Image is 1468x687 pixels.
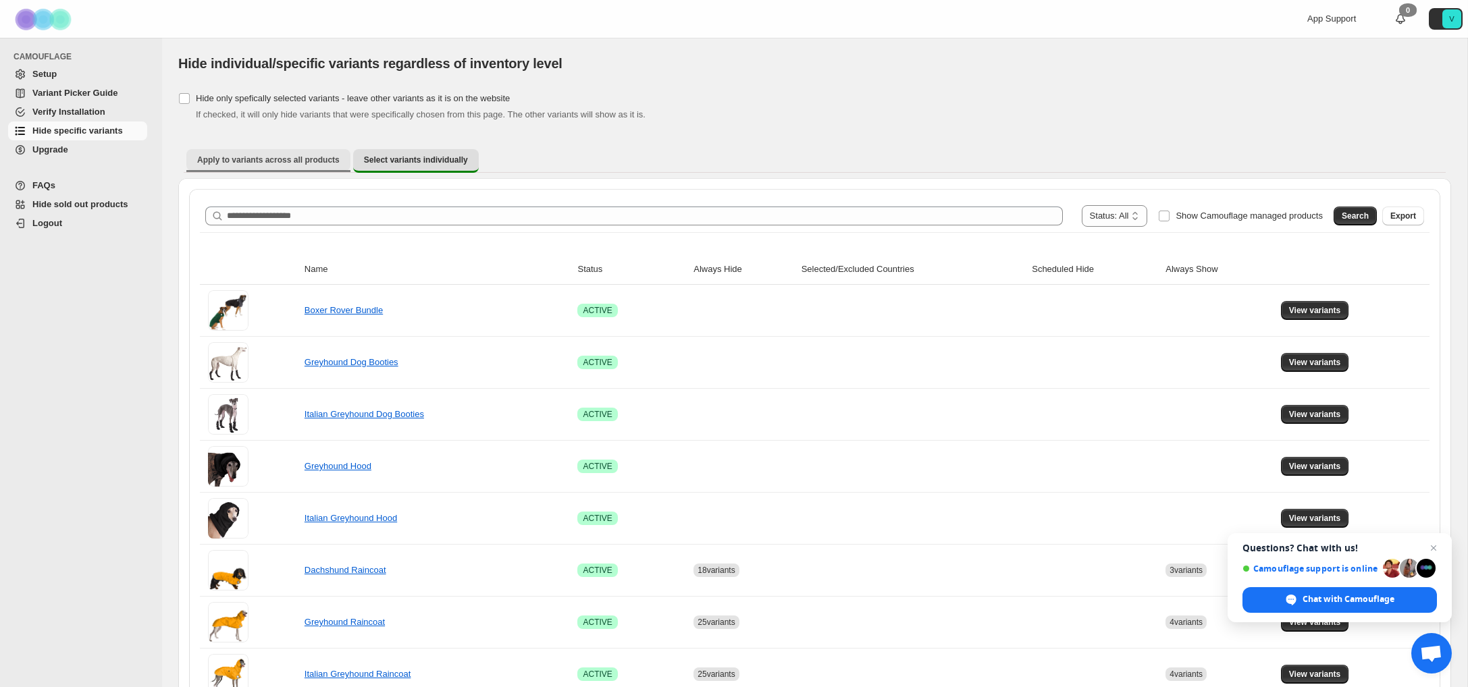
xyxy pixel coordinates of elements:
span: ACTIVE [583,513,612,524]
span: View variants [1289,305,1341,316]
span: Verify Installation [32,107,105,117]
span: Variant Picker Guide [32,88,117,98]
th: Scheduled Hide [1028,254,1161,285]
a: Upgrade [8,140,147,159]
img: Greyhound Dog Booties [208,342,248,383]
div: Open chat [1411,633,1452,674]
th: Always Hide [689,254,797,285]
span: View variants [1289,357,1341,368]
span: 25 variants [698,617,735,627]
span: Apply to variants across all products [197,155,340,165]
a: Italian Greyhound Hood [305,513,397,523]
div: Chat with Camouflage [1242,587,1437,613]
th: Always Show [1161,254,1276,285]
a: Setup [8,65,147,84]
span: Upgrade [32,144,68,155]
span: If checked, it will only hide variants that were specifically chosen from this page. The other va... [196,109,646,119]
a: Boxer Rover Bundle [305,305,383,315]
span: 25 variants [698,669,735,679]
span: Search [1342,211,1369,221]
img: Camouflage [11,1,78,38]
span: Export [1390,211,1416,221]
button: View variants [1281,353,1349,372]
text: V [1449,15,1454,23]
span: View variants [1289,617,1341,628]
span: View variants [1289,669,1341,680]
span: Show Camouflage managed products [1176,211,1323,221]
span: View variants [1289,409,1341,420]
a: 0 [1394,12,1407,26]
span: Avatar with initials V [1442,9,1461,28]
a: Verify Installation [8,103,147,121]
a: Hide sold out products [8,195,147,214]
span: Select variants individually [364,155,468,165]
span: Setup [32,69,57,79]
span: ACTIVE [583,669,612,680]
span: 4 variants [1170,669,1203,679]
span: Hide individual/specific variants regardless of inventory level [178,56,562,71]
button: View variants [1281,613,1349,632]
span: Camouflage support is online [1242,564,1378,574]
th: Status [573,254,689,285]
th: Name [300,254,574,285]
span: ACTIVE [583,461,612,472]
img: Greyhound Raincoat [208,602,248,642]
a: Greyhound Raincoat [305,617,385,627]
button: Avatar with initials V [1429,8,1463,30]
button: View variants [1281,301,1349,320]
img: Greyhound Hood [208,446,248,487]
a: Greyhound Dog Booties [305,357,398,367]
button: Apply to variants across all products [186,149,350,171]
span: App Support [1307,13,1356,24]
button: Export [1382,207,1424,225]
span: Hide only spefically selected variants - leave other variants as it is on the website [196,93,510,103]
a: Greyhound Hood [305,461,371,471]
button: Select variants individually [353,149,479,173]
button: View variants [1281,509,1349,528]
a: Italian Greyhound Raincoat [305,669,411,679]
button: Search [1334,207,1377,225]
img: Boxer Rover Bundle [208,290,248,331]
span: ACTIVE [583,617,612,628]
span: View variants [1289,513,1341,524]
span: View variants [1289,461,1341,472]
img: Italian Greyhound Hood [208,498,248,539]
span: ACTIVE [583,357,612,368]
span: ACTIVE [583,565,612,576]
span: Questions? Chat with us! [1242,543,1437,553]
span: Hide sold out products [32,199,128,209]
span: 3 variants [1170,566,1203,575]
button: View variants [1281,405,1349,424]
button: View variants [1281,665,1349,684]
span: Chat with Camouflage [1303,593,1394,605]
span: Hide specific variants [32,126,123,136]
span: 18 variants [698,566,735,575]
span: 4 variants [1170,617,1203,627]
a: Logout [8,214,147,233]
a: FAQs [8,176,147,195]
span: ACTIVE [583,305,612,316]
a: Italian Greyhound Dog Booties [305,409,424,419]
a: Variant Picker Guide [8,84,147,103]
a: Hide specific variants [8,121,147,140]
span: Close chat [1425,540,1442,556]
a: Dachshund Raincoat [305,565,386,575]
span: FAQs [32,180,55,190]
button: View variants [1281,457,1349,476]
th: Selected/Excluded Countries [797,254,1028,285]
span: Logout [32,218,62,228]
div: 0 [1399,3,1417,17]
img: Italian Greyhound Dog Booties [208,394,248,435]
span: CAMOUFLAGE [14,51,153,62]
img: Dachshund Raincoat [208,550,248,590]
span: ACTIVE [583,409,612,420]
